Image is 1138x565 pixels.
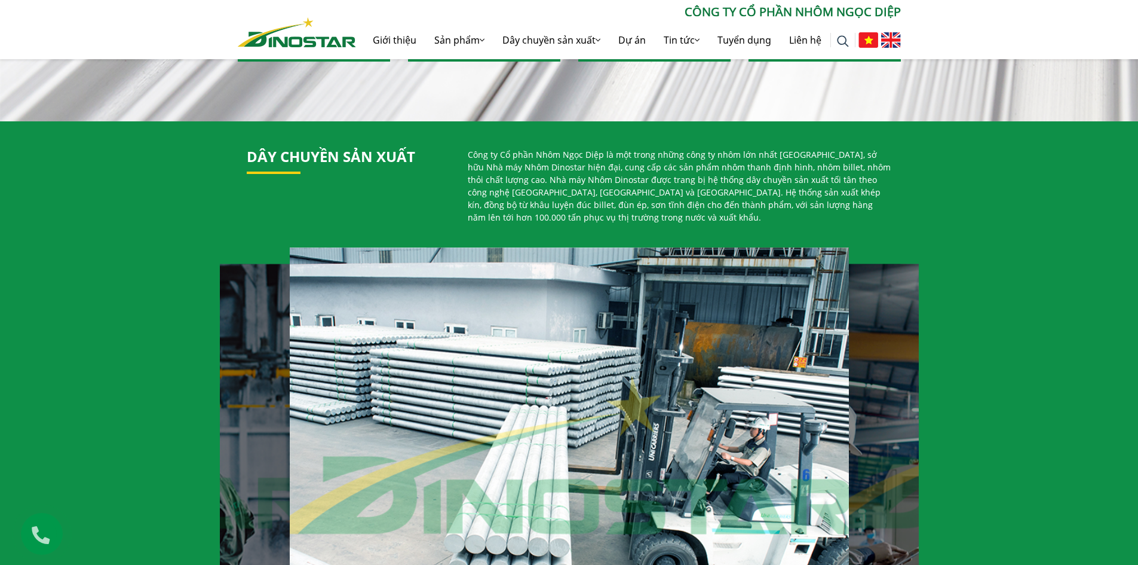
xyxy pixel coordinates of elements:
a: Liên hệ [780,21,830,59]
img: Tiếng Việt [858,32,878,48]
a: Nhôm Dinostar [238,15,356,47]
img: search [837,35,849,47]
img: English [881,32,901,48]
p: Công ty Cổ phần Nhôm Ngọc Diệp là một trong những công ty nhôm lớn nhất [GEOGRAPHIC_DATA], sở hữu... [468,148,892,224]
p: CÔNG TY CỔ PHẦN NHÔM NGỌC DIỆP [356,3,901,21]
img: Nhôm Dinostar [238,17,356,47]
a: Dây chuyền sản xuất [247,146,415,166]
a: Dây chuyền sản xuất [493,21,609,59]
a: Dự án [609,21,655,59]
a: Tuyển dụng [708,21,780,59]
a: Sản phẩm [425,21,493,59]
a: Tin tức [655,21,708,59]
a: Giới thiệu [364,21,425,59]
